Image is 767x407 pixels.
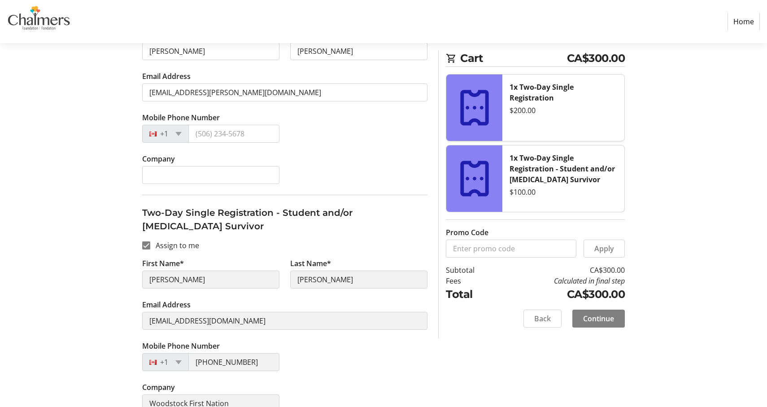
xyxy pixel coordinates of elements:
[142,341,220,351] label: Mobile Phone Number
[584,240,625,258] button: Apply
[510,82,574,103] strong: 1x Two-Day Single Registration
[142,153,175,164] label: Company
[510,187,617,197] div: $100.00
[497,265,625,276] td: CA$300.00
[594,243,614,254] span: Apply
[510,105,617,116] div: $200.00
[446,240,576,258] input: Enter promo code
[142,299,191,310] label: Email Address
[497,276,625,286] td: Calculated in final step
[510,153,615,184] strong: 1x Two-Day Single Registration - Student and/or [MEDICAL_DATA] Survivor
[497,286,625,302] td: CA$300.00
[583,313,614,324] span: Continue
[446,227,488,238] label: Promo Code
[142,206,427,233] h3: Two-Day Single Registration - Student and/or [MEDICAL_DATA] Survivor
[460,50,567,66] span: Cart
[142,112,220,123] label: Mobile Phone Number
[290,258,331,269] label: Last Name*
[523,310,562,328] button: Back
[188,353,279,371] input: (506) 234-5678
[572,310,625,328] button: Continue
[142,258,184,269] label: First Name*
[142,382,175,393] label: Company
[150,240,199,251] label: Assign to me
[534,313,551,324] span: Back
[188,125,279,143] input: (506) 234-5678
[446,286,497,302] td: Total
[142,71,191,82] label: Email Address
[446,265,497,276] td: Subtotal
[728,13,760,30] a: Home
[7,4,71,39] img: Chalmers Foundation's Logo
[567,50,625,66] span: CA$300.00
[446,276,497,286] td: Fees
